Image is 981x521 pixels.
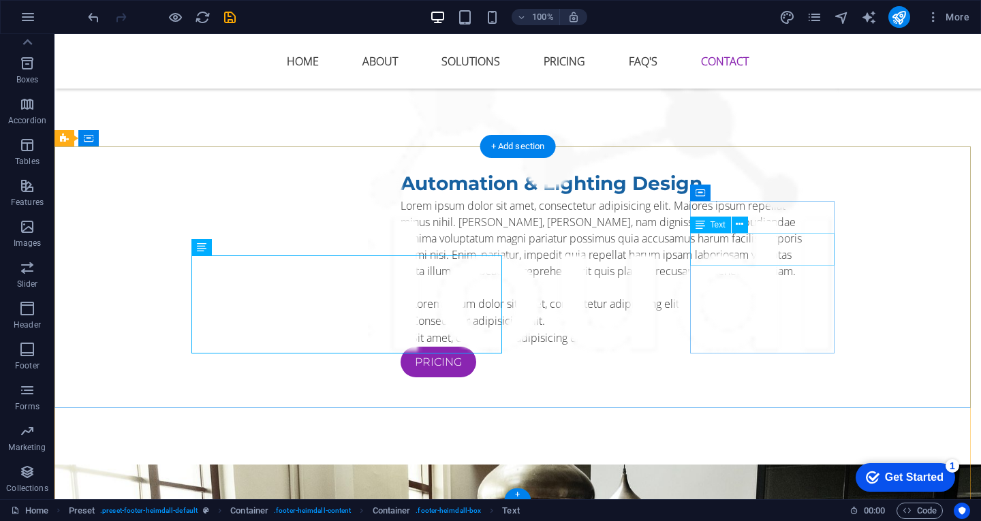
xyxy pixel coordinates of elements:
[203,507,209,514] i: This element is a customizable preset
[373,503,411,519] span: Click to select. Double-click to edit
[40,15,99,27] div: Get Started
[567,11,580,23] i: On resize automatically adjust zoom level to fit chosen device.
[921,6,975,28] button: More
[779,10,795,25] i: Design (Ctrl+Alt+Y)
[834,9,850,25] button: navigator
[711,221,726,229] span: Text
[504,488,531,501] div: +
[834,10,850,25] i: Navigator
[86,10,102,25] i: Undo: Change image (Ctrl+Z)
[100,503,198,519] span: . preset-footer-heimdall-default
[15,156,40,167] p: Tables
[11,7,110,35] div: Get Started 1 items remaining, 80% complete
[6,483,48,494] p: Collections
[274,503,351,519] span: . footer-heimdall-content
[11,503,48,519] a: Click to cancel selection. Double-click to open Pages
[532,9,554,25] h6: 100%
[167,9,183,25] button: Click here to leave preview mode and continue editing
[897,503,943,519] button: Code
[222,10,238,25] i: Save (Ctrl+S)
[8,442,46,453] p: Marketing
[807,9,823,25] button: pages
[416,503,481,519] span: . footer-heimdall-box
[194,9,211,25] button: reload
[15,360,40,371] p: Footer
[15,401,40,412] p: Forms
[502,503,519,519] span: Click to select. Double-click to edit
[85,9,102,25] button: undo
[16,74,39,85] p: Boxes
[8,115,46,126] p: Accordion
[69,503,95,519] span: Click to select. Double-click to edit
[221,9,238,25] button: save
[926,10,969,24] span: More
[480,135,556,158] div: + Add section
[954,503,970,519] button: Usercentrics
[512,9,560,25] button: 100%
[861,10,877,25] i: AI Writer
[861,9,877,25] button: text_generator
[230,503,268,519] span: Click to select. Double-click to edit
[864,503,885,519] span: 00 00
[903,503,937,519] span: Code
[14,238,42,249] p: Images
[17,279,38,289] p: Slider
[888,6,910,28] button: publish
[850,503,886,519] h6: Session time
[807,10,822,25] i: Pages (Ctrl+Alt+S)
[195,10,211,25] i: Reload page
[11,197,44,208] p: Features
[69,503,520,519] nav: breadcrumb
[873,505,875,516] span: :
[101,3,114,16] div: 1
[14,319,41,330] p: Header
[779,9,796,25] button: design
[891,10,907,25] i: Publish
